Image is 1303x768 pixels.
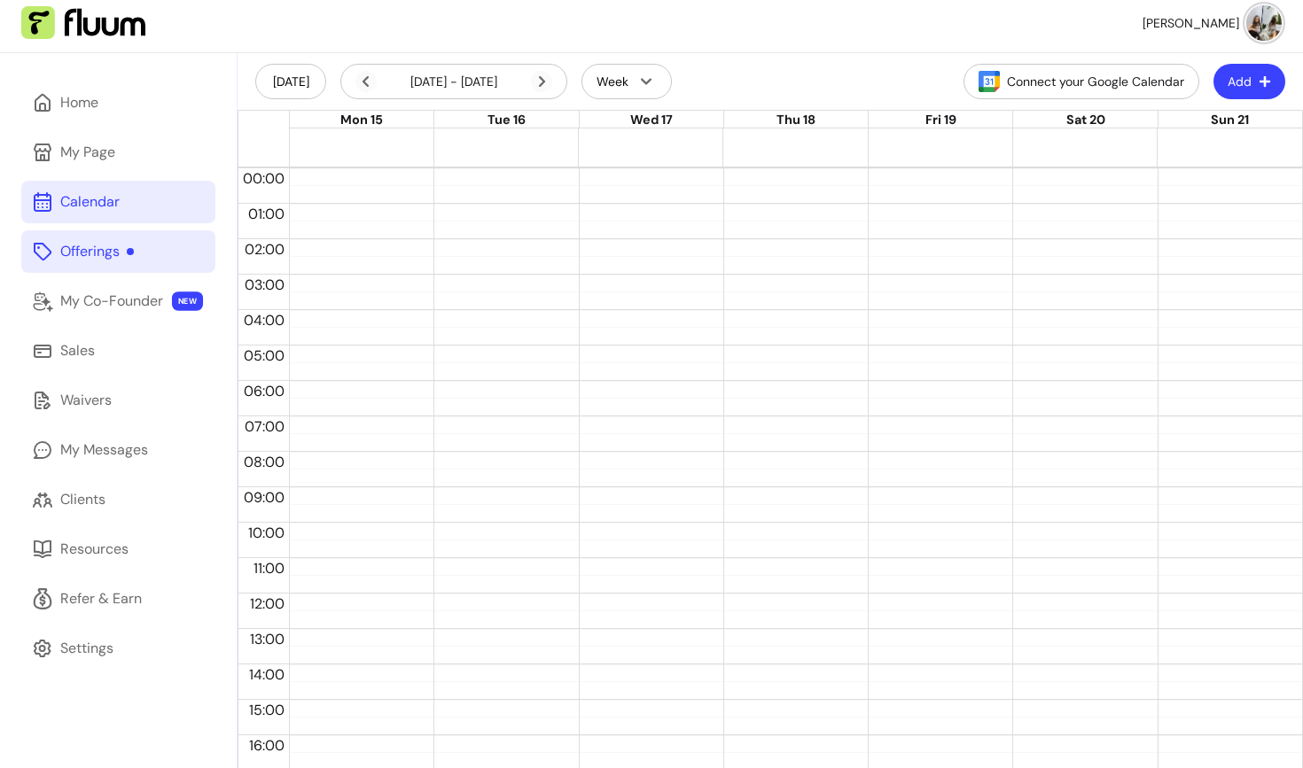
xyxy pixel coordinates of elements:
span: 09:00 [239,488,289,507]
button: Wed 17 [630,111,673,130]
span: 02:00 [240,240,289,259]
div: Waivers [60,390,112,411]
span: 05:00 [239,346,289,365]
span: Tue 16 [488,112,526,128]
img: Google Calendar Icon [979,71,1000,92]
a: Resources [21,528,215,570]
button: Fri 19 [925,111,956,130]
span: 04:00 [239,311,289,330]
button: Week [581,64,672,99]
button: Mon 15 [340,111,383,130]
div: 3Update your social media bios [33,509,322,538]
span: 07:00 [240,417,289,436]
div: Create a freebie [68,583,300,601]
p: 9 steps [18,203,63,221]
span: 11:00 [249,559,289,578]
button: avatar[PERSON_NAME] [1143,5,1282,41]
button: Sat 20 [1066,111,1105,130]
button: Tue 16 [488,111,526,130]
span: 06:00 [239,382,289,400]
div: Sales [60,340,95,361]
button: [DATE] [255,64,326,99]
div: Your first client could be booking you [DATE] if you act now. [25,102,330,144]
div: Calendar [60,191,120,213]
a: Calendar [21,181,215,223]
span: 01:00 [244,205,289,223]
span: 14:00 [245,665,289,684]
button: Connect your Google Calendar [964,64,1199,99]
div: Resources [60,539,129,560]
span: 00:00 [238,169,289,188]
span: 08:00 [239,453,289,471]
span: 03:00 [240,275,289,294]
span: 16:00 [245,736,289,755]
span: Thu 18 [776,112,815,128]
img: Profile image for Roberta [73,155,101,183]
p: About 9 minutes [234,203,337,221]
span: Fri 19 [925,112,956,128]
div: Home [60,92,98,113]
span: 10:00 [244,524,289,542]
div: Update your social media bios [68,516,300,533]
div: My Co-Founder [60,291,163,312]
img: Fluum Logo [21,6,145,40]
a: Home [21,81,215,124]
a: Settings [21,627,215,670]
div: [DATE] - [DATE] [355,71,552,92]
div: Earn your first dollar 💵 [25,70,330,102]
button: Mark as completed [68,381,205,400]
span: Sat 20 [1066,112,1105,128]
span: 15:00 [245,701,289,719]
span: NEW [172,291,203,311]
a: Waivers [21,379,215,422]
span: Mon 15 [340,112,383,128]
div: Create one paid service clients can book [DATE]. [68,307,308,345]
div: My Page [60,142,115,163]
div: Offerings [60,241,134,262]
button: go back [12,7,45,41]
div: [PERSON_NAME] from Fluum [108,160,283,178]
div: My Messages [60,439,148,461]
span: 13:00 [246,630,289,648]
span: [PERSON_NAME] [1143,14,1239,32]
button: Add [1213,64,1285,99]
div: Launch your first offer [68,278,300,296]
div: 1Launch your first offer [33,272,322,300]
a: Sales [21,330,215,372]
div: Clients [60,489,105,510]
a: My Co-Founder NEW [21,280,215,322]
a: My Page [21,131,215,174]
span: Wed 17 [630,112,673,128]
button: Thu 18 [776,111,815,130]
img: avatar [1246,5,1282,41]
div: Close [311,8,343,40]
a: Offerings [21,230,215,273]
div: 2Add a discovery call [33,442,322,470]
div: Settings [60,638,113,659]
span: Sun 21 [1211,112,1249,128]
button: Sun 21 [1211,111,1249,130]
div: 4Create a freebie [33,577,322,605]
div: Add a discovery call [68,448,300,466]
span: 12:00 [246,594,289,613]
div: Refer & Earn [60,588,142,609]
a: Refer & Earn [21,578,215,620]
a: My Messages [21,429,215,471]
a: Clients [21,478,215,521]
